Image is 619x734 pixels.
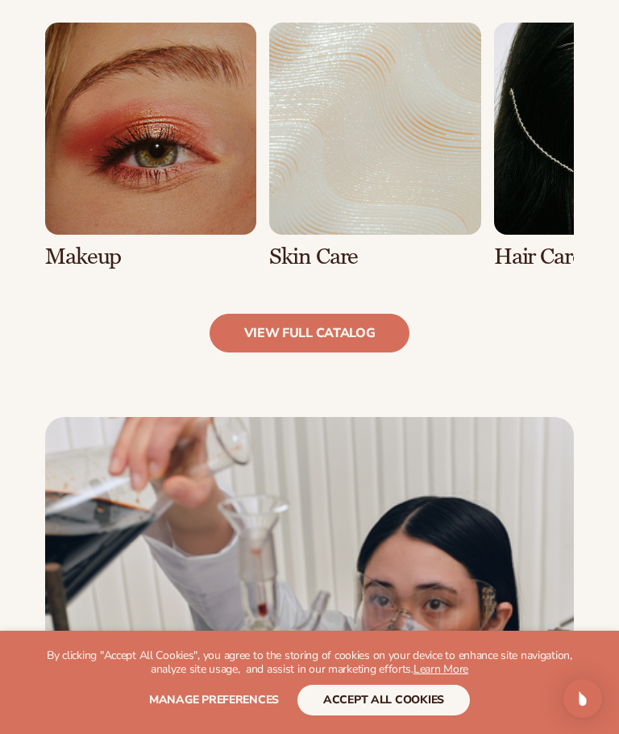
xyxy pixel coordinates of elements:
div: Open Intercom Messenger [563,679,602,718]
div: 1 / 8 [45,23,256,269]
a: view full catalog [210,314,410,352]
div: 2 / 8 [269,23,480,269]
a: Learn More [413,661,468,677]
span: Manage preferences [149,692,279,707]
p: By clicking "Accept All Cookies", you agree to the storing of cookies on your device to enhance s... [32,649,587,677]
button: Manage preferences [149,685,279,715]
button: accept all cookies [297,685,470,715]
